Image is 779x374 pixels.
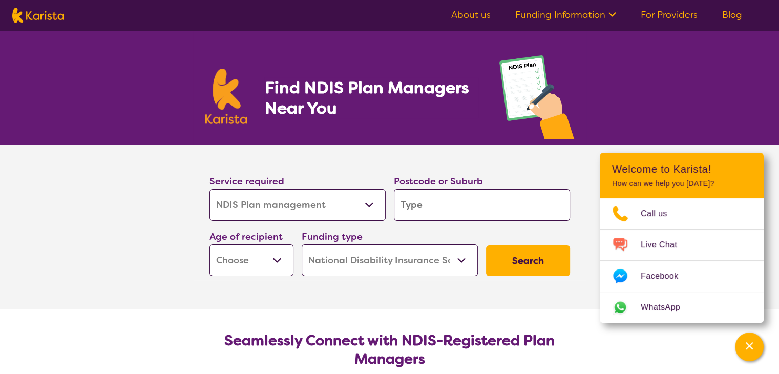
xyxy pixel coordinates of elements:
label: Service required [209,175,284,188]
img: Karista logo [205,69,247,124]
img: Karista logo [12,8,64,23]
label: Funding type [302,231,363,243]
a: Blog [722,9,742,21]
p: How can we help you [DATE]? [612,179,751,188]
input: Type [394,189,570,221]
h2: Welcome to Karista! [612,163,751,175]
ul: Choose channel [600,198,764,323]
button: Channel Menu [735,333,764,361]
h1: Find NDIS Plan Managers Near You [264,77,478,118]
a: For Providers [641,9,698,21]
span: Live Chat [641,237,689,253]
span: Call us [641,206,680,221]
button: Search [486,245,570,276]
h2: Seamlessly Connect with NDIS-Registered Plan Managers [218,331,562,368]
span: Facebook [641,268,690,284]
img: plan-management [499,55,574,145]
a: Web link opens in a new tab. [600,292,764,323]
div: Channel Menu [600,153,764,323]
label: Age of recipient [209,231,283,243]
label: Postcode or Suburb [394,175,483,188]
span: WhatsApp [641,300,692,315]
a: Funding Information [515,9,616,21]
a: About us [451,9,491,21]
